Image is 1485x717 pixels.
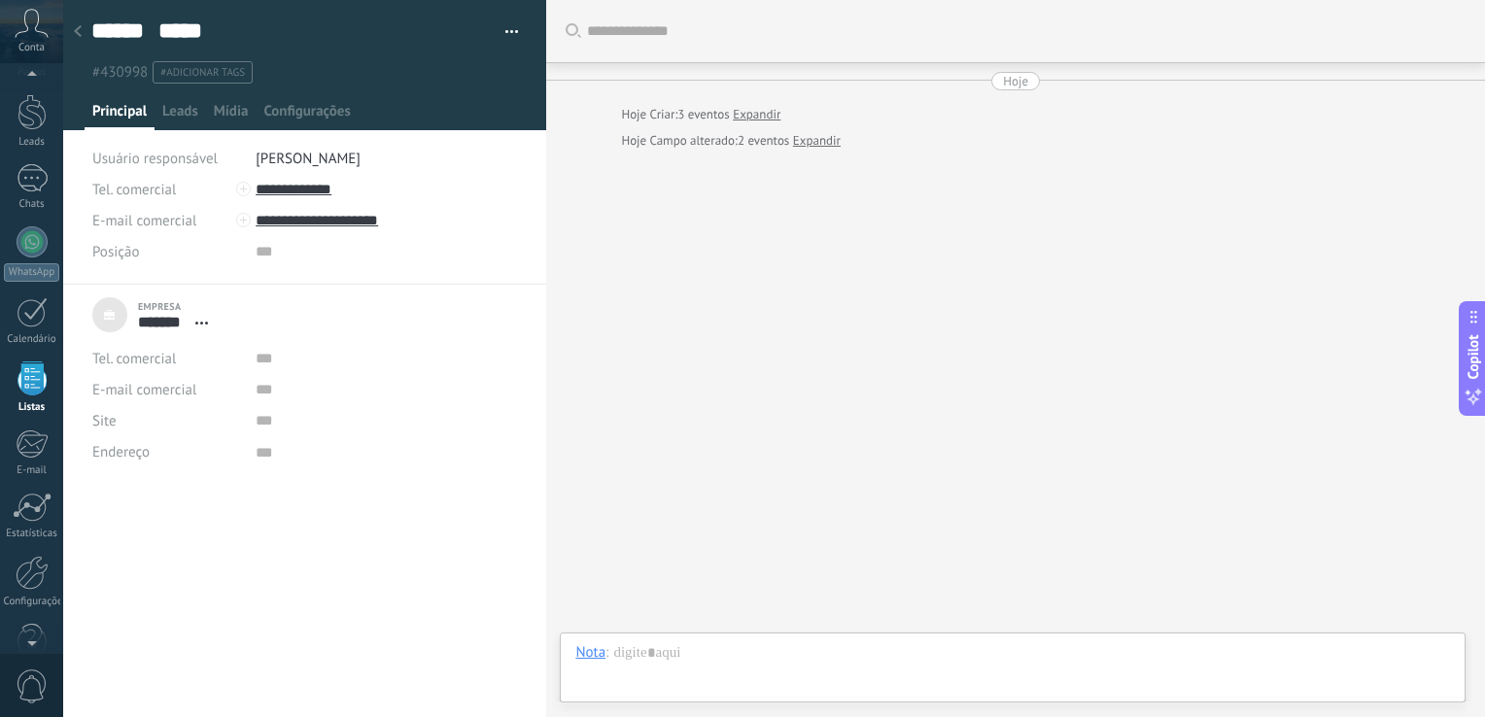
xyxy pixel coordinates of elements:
span: Tel. comercial [92,181,176,199]
div: Hoje [1003,72,1028,90]
div: WhatsApp [4,263,59,282]
span: Configurações [263,102,350,130]
div: Posição [92,236,241,267]
div: Configurações [4,596,60,608]
div: Leads [4,136,60,149]
span: Usuário responsável [92,150,218,168]
span: E-mail comercial [92,381,196,399]
span: 2 eventos [738,131,789,151]
span: Tel. comercial [92,350,176,368]
a: Expandir [793,131,841,151]
button: Tel. comercial [92,174,176,205]
div: Campo alterado: [621,131,841,151]
span: E-mail comercial [92,212,196,230]
div: Listas [4,401,60,414]
div: Hoje [621,105,649,124]
span: [PERSON_NAME] [256,150,361,168]
button: E-mail comercial [92,374,196,405]
span: Posição [92,245,139,259]
span: Site [92,414,117,428]
div: Site [92,405,241,436]
span: Mídia [214,102,249,130]
div: Usuário responsável [92,143,241,174]
div: E-mail [4,464,60,477]
span: Endereço [92,445,150,460]
span: #adicionar tags [160,66,245,80]
div: Hoje [621,131,649,151]
a: Expandir [733,105,780,124]
span: Principal [92,102,147,130]
span: Leads [162,102,198,130]
div: Endereço [92,436,241,467]
button: Tel. comercial [92,343,176,374]
span: : [605,643,608,663]
div: Criar: [621,105,780,124]
div: Chats [4,198,60,211]
div: Calendário [4,333,60,346]
span: 3 eventos [677,105,729,124]
span: #430998 [92,63,148,82]
div: Estatísticas [4,528,60,540]
button: E-mail comercial [92,205,196,236]
span: Conta [18,42,45,54]
span: Copilot [1464,335,1483,380]
div: Empresa [138,300,218,313]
